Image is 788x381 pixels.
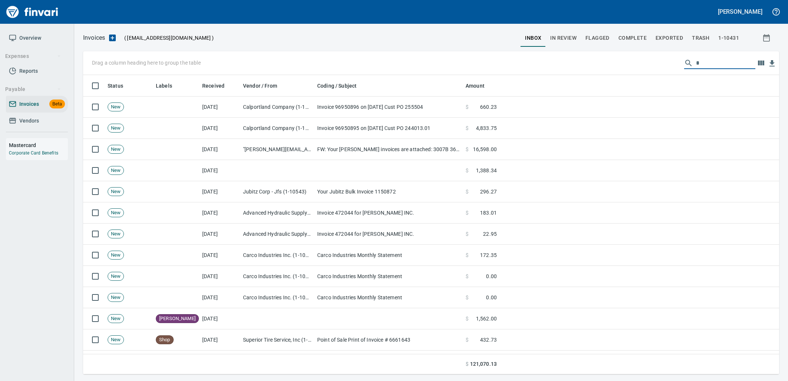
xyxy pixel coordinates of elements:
[550,33,577,43] span: In Review
[199,181,240,202] td: [DATE]
[314,118,463,139] td: Invoice 96950895 on [DATE] Cust PO 244013.01
[618,33,647,43] span: Complete
[755,58,766,69] button: Choose columns to display
[317,81,366,90] span: Coding / Subject
[4,3,60,21] a: Finvari
[473,146,497,153] span: 16,598.00
[199,245,240,266] td: [DATE]
[199,308,240,329] td: [DATE]
[466,103,469,111] span: $
[480,103,497,111] span: 660.23
[108,104,124,111] span: New
[240,118,314,139] td: Calportland Company (1-11224)
[486,294,497,301] span: 0.00
[466,188,469,195] span: $
[83,33,105,42] nav: breadcrumb
[466,336,469,343] span: $
[480,209,497,216] span: 183.01
[585,33,610,43] span: Flagged
[126,34,211,42] span: [EMAIL_ADDRESS][DOMAIN_NAME]
[199,224,240,245] td: [DATE]
[314,266,463,287] td: Carco Industries Monthly Statement
[199,97,240,118] td: [DATE]
[240,329,314,351] td: Superior Tire Service, Inc (1-10991)
[466,273,469,280] span: $
[120,34,214,42] p: ( )
[199,160,240,181] td: [DATE]
[202,81,234,90] span: Received
[6,96,68,113] a: InvoicesBeta
[314,329,463,351] td: Point of Sale Print of Invoice # 6661643
[718,8,762,16] h5: [PERSON_NAME]
[314,181,463,202] td: Your Jubitz Bulk Invoice 1150872
[199,351,240,372] td: [DATE]
[9,141,68,149] h6: Mastercard
[466,81,494,90] span: Amount
[83,33,105,42] p: Invoices
[243,81,287,90] span: Vendor / From
[716,6,764,17] button: [PERSON_NAME]
[240,266,314,287] td: Carco Industries Inc. (1-10141)
[314,97,463,118] td: Invoice 96950896 on [DATE] Cust PO 255504
[108,167,124,174] span: New
[466,81,485,90] span: Amount
[766,58,778,69] button: Download table
[466,230,469,238] span: $
[314,224,463,245] td: Invoice 472044 for [PERSON_NAME] INC.
[9,150,58,156] a: Corporate Card Benefits
[692,33,709,43] span: trash
[486,273,497,280] span: 0.00
[466,146,469,153] span: $
[476,167,497,174] span: 1,388.34
[314,287,463,308] td: Carco Industries Monthly Statement
[108,209,124,216] span: New
[243,81,277,90] span: Vendor / From
[466,360,469,368] span: $
[108,315,124,322] span: New
[466,209,469,216] span: $
[240,245,314,266] td: Carco Industries Inc. (1-10141)
[19,66,38,76] span: Reports
[199,266,240,287] td: [DATE]
[108,188,124,195] span: New
[5,85,61,94] span: Payable
[6,113,68,129] a: Vendors
[199,118,240,139] td: [DATE]
[476,315,497,322] span: 1,562.00
[240,181,314,202] td: Jubitz Corp - Jfs (1-10543)
[314,245,463,266] td: Carco Industries Monthly Statement
[483,230,497,238] span: 22.95
[6,30,68,46] a: Overview
[156,81,182,90] span: Labels
[199,329,240,351] td: [DATE]
[466,124,469,132] span: $
[108,252,124,259] span: New
[718,33,739,43] span: 1-10431
[108,294,124,301] span: New
[240,139,314,160] td: "[PERSON_NAME][EMAIL_ADDRESS][PERSON_NAME][PERSON_NAME][DOMAIN_NAME]" <[PERSON_NAME][DOMAIN_NAME]...
[19,100,39,109] span: Invoices
[480,336,497,343] span: 432.73
[108,81,123,90] span: Status
[476,124,497,132] span: 4,833.75
[156,315,198,322] span: [PERSON_NAME]
[5,52,61,61] span: Expenses
[314,351,463,372] td: Invoices for your Account: 9584751, TAPANI MATERIALS
[314,202,463,224] td: Invoice 472044 for [PERSON_NAME] INC.
[317,81,357,90] span: Coding / Subject
[108,81,133,90] span: Status
[525,33,541,43] span: inbox
[656,33,683,43] span: Exported
[466,251,469,259] span: $
[108,146,124,153] span: New
[466,315,469,322] span: $
[199,139,240,160] td: [DATE]
[108,231,124,238] span: New
[156,81,172,90] span: Labels
[240,202,314,224] td: Advanced Hydraulic Supply Co. LLC (1-10020)
[19,33,41,43] span: Overview
[6,63,68,79] a: Reports
[314,139,463,160] td: FW: Your [PERSON_NAME] invoices are attached: 3007B 3663712-1
[156,336,173,343] span: Shop
[240,97,314,118] td: Calportland Company (1-11224)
